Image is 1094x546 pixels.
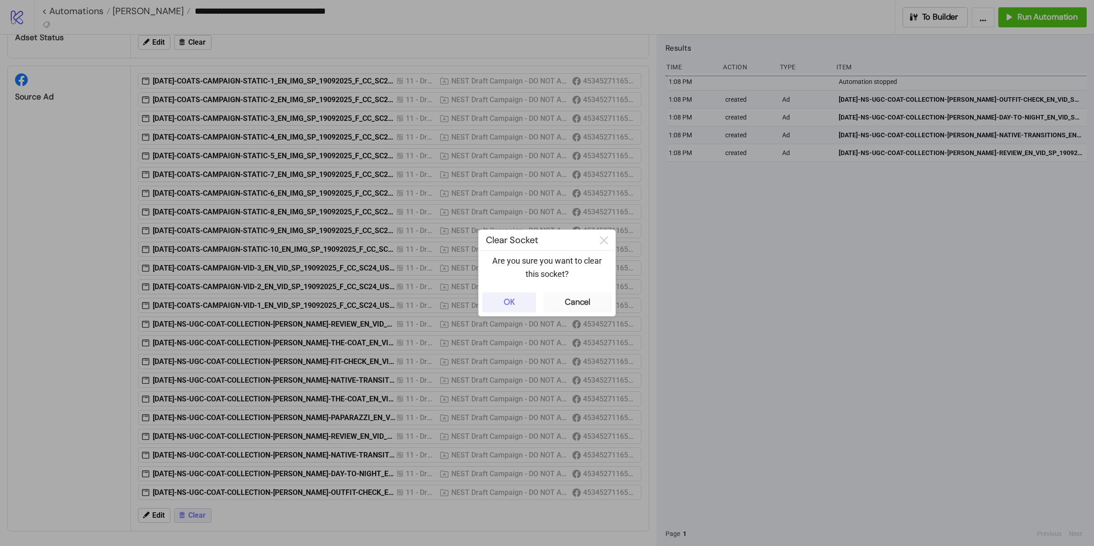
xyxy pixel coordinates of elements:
p: Are you sure you want to clear this socket? [486,255,608,281]
div: Cancel [565,297,590,307]
button: Cancel [543,292,612,312]
button: OK [482,292,536,312]
div: OK [504,297,515,307]
div: Clear Socket [479,230,593,250]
